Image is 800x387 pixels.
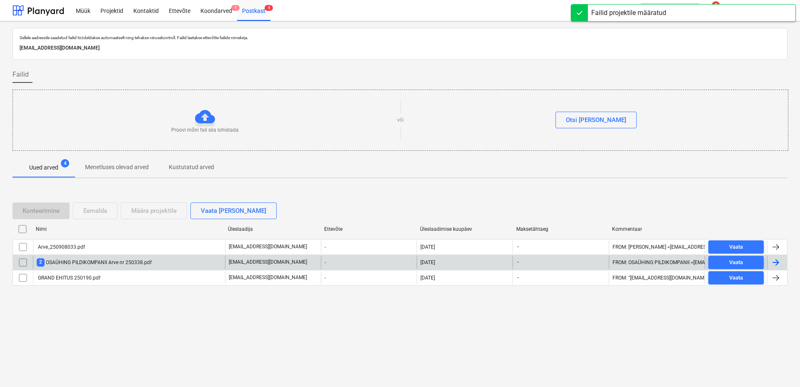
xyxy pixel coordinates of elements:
[171,127,239,134] p: Proovi mõni fail siia lohistada
[37,244,85,250] div: Arve_250908033.pdf
[231,5,240,11] span: 1
[12,90,788,151] div: Proovi mõni fail siia lohistadavõiOtsi [PERSON_NAME]
[708,271,764,285] button: Vaata
[201,205,266,216] div: Vaata [PERSON_NAME]
[612,226,702,232] div: Kommentaar
[321,240,417,254] div: -
[555,112,637,128] button: Otsi [PERSON_NAME]
[420,260,435,265] div: [DATE]
[190,202,277,219] button: Vaata [PERSON_NAME]
[321,271,417,285] div: -
[229,259,307,266] p: [EMAIL_ADDRESS][DOMAIN_NAME]
[758,347,800,387] iframe: Chat Widget
[37,258,45,266] span: 2
[729,273,743,283] div: Vaata
[708,256,764,269] button: Vaata
[729,258,743,267] div: Vaata
[516,259,520,266] span: -
[229,274,307,281] p: [EMAIL_ADDRESS][DOMAIN_NAME]
[321,256,417,269] div: -
[708,240,764,254] button: Vaata
[20,44,780,52] p: [EMAIL_ADDRESS][DOMAIN_NAME]
[420,275,435,281] div: [DATE]
[420,226,510,232] div: Üleslaadimise kuupäev
[324,226,414,232] div: Ettevõte
[37,275,100,281] div: GRAND EHITUS 250190.pdf
[20,35,780,40] p: Sellele aadressile saadetud failid töödeldakse automaatselt ning tehakse viirusekontroll. Failid ...
[12,70,29,80] span: Failid
[566,115,626,125] div: Otsi [PERSON_NAME]
[729,242,743,252] div: Vaata
[37,258,152,266] div: OSAÜHING PILDIKOMPANII Arve nr 250338.pdf
[420,244,435,250] div: [DATE]
[397,117,404,124] p: või
[29,163,58,172] p: Uued arved
[36,226,221,232] div: Nimi
[516,243,520,250] span: -
[229,243,307,250] p: [EMAIL_ADDRESS][DOMAIN_NAME]
[591,8,666,18] div: Failid projektile määratud
[85,163,149,172] p: Menetluses olevad arved
[516,274,520,281] span: -
[516,226,606,232] div: Maksetähtaeg
[228,226,317,232] div: Üleslaadija
[169,163,214,172] p: Kustutatud arved
[265,5,273,11] span: 4
[61,159,69,167] span: 4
